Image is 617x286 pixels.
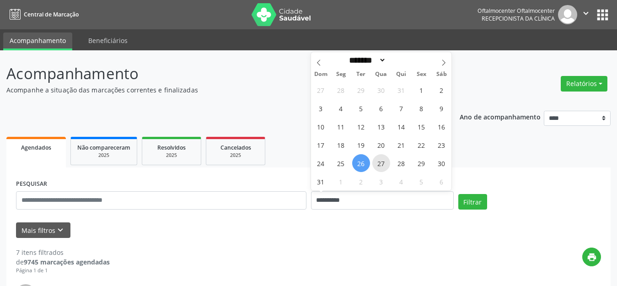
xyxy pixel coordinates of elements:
[6,62,429,85] p: Acompanhamento
[82,32,134,49] a: Beneficiários
[16,177,47,191] label: PESQUISAR
[392,118,410,135] span: Agosto 14, 2025
[220,144,251,151] span: Cancelados
[411,71,431,77] span: Sex
[478,7,555,15] div: Oftalmocenter Oftalmocenter
[386,55,416,65] input: Year
[312,136,330,154] span: Agosto 17, 2025
[392,136,410,154] span: Agosto 21, 2025
[581,8,591,18] i: 
[312,154,330,172] span: Agosto 24, 2025
[16,257,110,267] div: de
[149,152,194,159] div: 2025
[3,32,72,50] a: Acompanhamento
[312,118,330,135] span: Agosto 10, 2025
[77,152,130,159] div: 2025
[458,194,487,210] button: Filtrar
[6,7,79,22] a: Central de Marcação
[351,71,371,77] span: Ter
[372,99,390,117] span: Agosto 6, 2025
[372,81,390,99] span: Julho 30, 2025
[587,252,597,262] i: print
[413,154,430,172] span: Agosto 29, 2025
[433,136,451,154] span: Agosto 23, 2025
[157,144,186,151] span: Resolvidos
[371,71,391,77] span: Qua
[24,258,110,266] strong: 9745 marcações agendadas
[16,222,70,238] button: Mais filtroskeyboard_arrow_down
[24,11,79,18] span: Central de Marcação
[312,99,330,117] span: Agosto 3, 2025
[16,248,110,257] div: 7 itens filtrados
[331,71,351,77] span: Seg
[433,118,451,135] span: Agosto 16, 2025
[433,99,451,117] span: Agosto 9, 2025
[352,118,370,135] span: Agosto 12, 2025
[346,55,386,65] select: Month
[332,99,350,117] span: Agosto 4, 2025
[595,7,611,23] button: apps
[413,173,430,190] span: Setembro 5, 2025
[332,118,350,135] span: Agosto 11, 2025
[413,99,430,117] span: Agosto 8, 2025
[352,154,370,172] span: Agosto 26, 2025
[561,76,607,92] button: Relatórios
[413,81,430,99] span: Agosto 1, 2025
[372,154,390,172] span: Agosto 27, 2025
[332,136,350,154] span: Agosto 18, 2025
[16,267,110,275] div: Página 1 de 1
[332,173,350,190] span: Setembro 1, 2025
[312,173,330,190] span: Agosto 31, 2025
[332,154,350,172] span: Agosto 25, 2025
[558,5,577,24] img: img
[55,225,65,235] i: keyboard_arrow_down
[413,136,430,154] span: Agosto 22, 2025
[312,81,330,99] span: Julho 27, 2025
[21,144,51,151] span: Agendados
[352,173,370,190] span: Setembro 2, 2025
[391,71,411,77] span: Qui
[431,71,451,77] span: Sáb
[392,154,410,172] span: Agosto 28, 2025
[352,81,370,99] span: Julho 29, 2025
[392,81,410,99] span: Julho 31, 2025
[433,81,451,99] span: Agosto 2, 2025
[460,111,541,122] p: Ano de acompanhamento
[77,144,130,151] span: Não compareceram
[6,85,429,95] p: Acompanhe a situação das marcações correntes e finalizadas
[413,118,430,135] span: Agosto 15, 2025
[582,248,601,266] button: print
[433,154,451,172] span: Agosto 30, 2025
[392,99,410,117] span: Agosto 7, 2025
[332,81,350,99] span: Julho 28, 2025
[577,5,595,24] button: 
[352,99,370,117] span: Agosto 5, 2025
[352,136,370,154] span: Agosto 19, 2025
[392,173,410,190] span: Setembro 4, 2025
[311,71,331,77] span: Dom
[213,152,258,159] div: 2025
[372,118,390,135] span: Agosto 13, 2025
[482,15,555,22] span: Recepcionista da clínica
[372,136,390,154] span: Agosto 20, 2025
[433,173,451,190] span: Setembro 6, 2025
[372,173,390,190] span: Setembro 3, 2025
